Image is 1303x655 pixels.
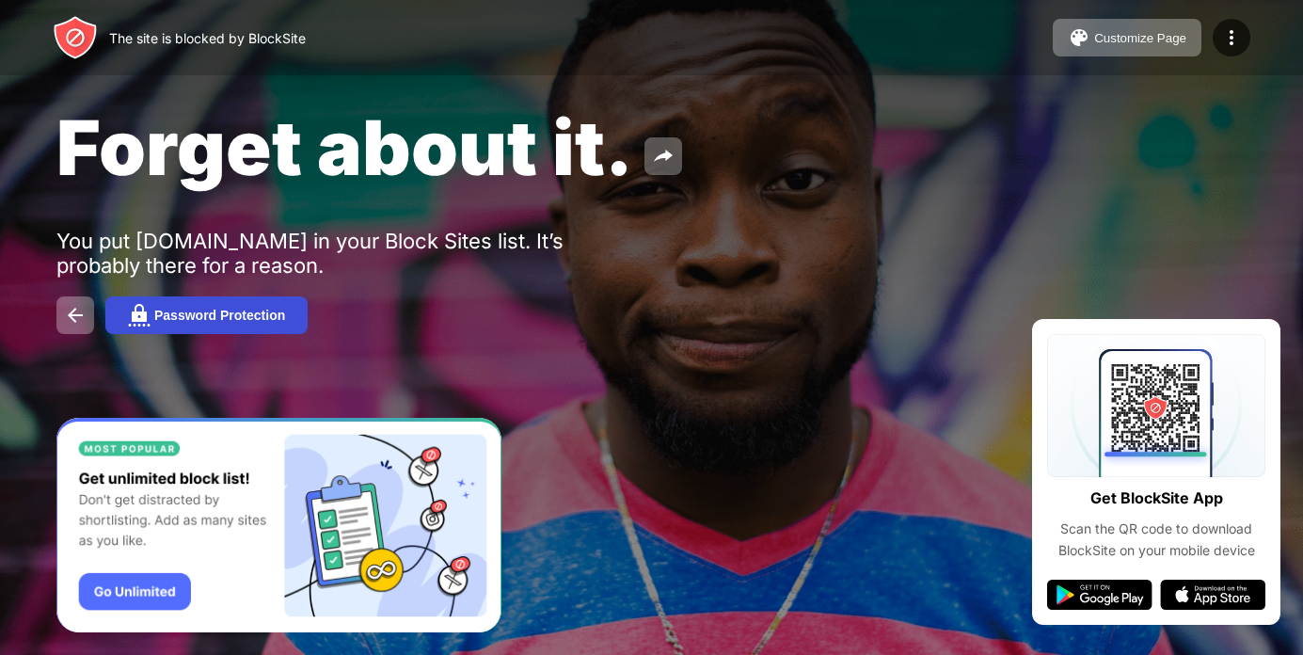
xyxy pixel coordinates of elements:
div: You put [DOMAIN_NAME] in your Block Sites list. It’s probably there for a reason. [56,229,638,278]
button: Customize Page [1053,19,1201,56]
span: Forget about it. [56,102,633,193]
div: Customize Page [1094,31,1186,45]
img: header-logo.svg [53,15,98,60]
img: app-store.svg [1160,580,1265,610]
img: back.svg [64,304,87,327]
iframe: Banner [56,418,501,633]
div: Get BlockSite App [1090,485,1223,512]
img: menu-icon.svg [1220,26,1243,49]
img: share.svg [652,145,675,168]
div: Scan the QR code to download BlockSite on your mobile device [1047,519,1265,561]
img: password.svg [128,304,151,327]
div: Password Protection [154,308,285,323]
button: Password Protection [105,296,308,334]
img: google-play.svg [1047,580,1152,610]
img: pallet.svg [1068,26,1090,49]
div: The site is blocked by BlockSite [109,30,306,46]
